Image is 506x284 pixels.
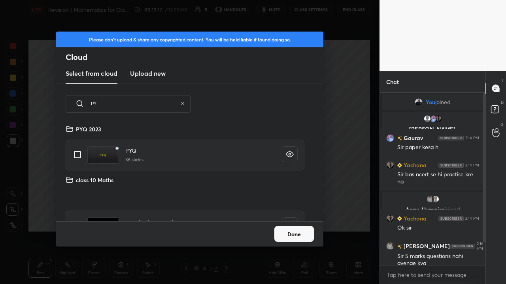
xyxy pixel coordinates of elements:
img: 168188391264OQ0C.pdf [87,146,119,164]
h4: PYQ 2023 [76,125,101,133]
img: default.png [423,115,431,123]
h6: Yachana [402,214,427,222]
span: joined [435,99,451,105]
img: Learner_Badge_beginner_1_8b307cf2a0.svg [397,163,402,168]
img: 3478acad5ee3408fabdf68b545f17d54.jpg [386,242,394,250]
img: 71da101f1d714f18bdcaeaf6d6fe49b9.jpg [386,134,394,142]
img: 3478acad5ee3408fabdf68b545f17d54.jpg [426,195,434,203]
div: grid [56,122,314,221]
img: e085ba1f86984e2686c0a7d087b7734a.jpg [415,98,423,106]
div: Please don't upload & share any copyrighted content. You will be held liable if found doing so. [56,32,323,47]
p: [PERSON_NAME], [PERSON_NAME] [387,126,479,138]
img: 71da101f1d714f18bdcaeaf6d6fe49b9.jpg [429,115,437,123]
div: 2:14 PM [465,136,479,140]
span: You [426,99,435,105]
img: Learner_Badge_beginner_1_8b307cf2a0.svg [397,216,402,221]
input: Search [91,87,177,120]
div: Sir paper kesa h [397,144,479,151]
img: 4P8fHbbgJtejmAAAAAElFTkSuQmCC [438,163,464,168]
img: no-rating-badge.077c3623.svg [397,245,402,249]
img: 3dc3f159f9d345f2b66e744055859697.jpg [386,215,394,222]
div: grid [380,93,485,265]
button: Done [274,226,314,242]
div: 2:16 PM [477,241,483,251]
h6: Gaurav [402,134,423,142]
div: Ok sir [397,224,479,232]
h6: [PERSON_NAME] [402,242,450,250]
p: D [501,99,504,105]
img: 4P8fHbbgJtejmAAAAAElFTkSuQmCC [438,216,464,221]
h4: coordinate geometry pyq [125,217,190,226]
div: 2:14 PM [465,216,479,221]
span: joined [445,206,460,213]
h3: Select from cloud [66,69,117,78]
img: default.png [432,195,440,203]
h6: Yachana [402,161,427,169]
img: 1692945357YIUXRM.pdf [87,217,119,235]
img: 4P8fHbbgJtejmAAAAAElFTkSuQmCC [450,244,475,248]
div: 2:14 PM [465,163,479,168]
h3: Upload new [130,69,166,78]
div: Sir 5 marks questions nahi ayenge kya [397,252,479,267]
p: G [500,121,504,127]
h4: PYQ [125,146,143,155]
img: 3dc3f159f9d345f2b66e744055859697.jpg [386,161,394,169]
img: no-rating-badge.077c3623.svg [397,136,402,140]
h2: Cloud [66,52,323,62]
div: Sir bas ncert se hi practise kre na [397,171,479,186]
h4: class 10 Maths [76,176,113,184]
img: 3dc3f159f9d345f2b66e744055859697.jpg [434,115,442,123]
p: T [501,77,504,83]
h5: 36 slides [125,156,143,163]
p: Chat [380,71,405,92]
p: Anay, Humaira [387,206,479,213]
img: 4P8fHbbgJtejmAAAAAElFTkSuQmCC [438,136,464,140]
